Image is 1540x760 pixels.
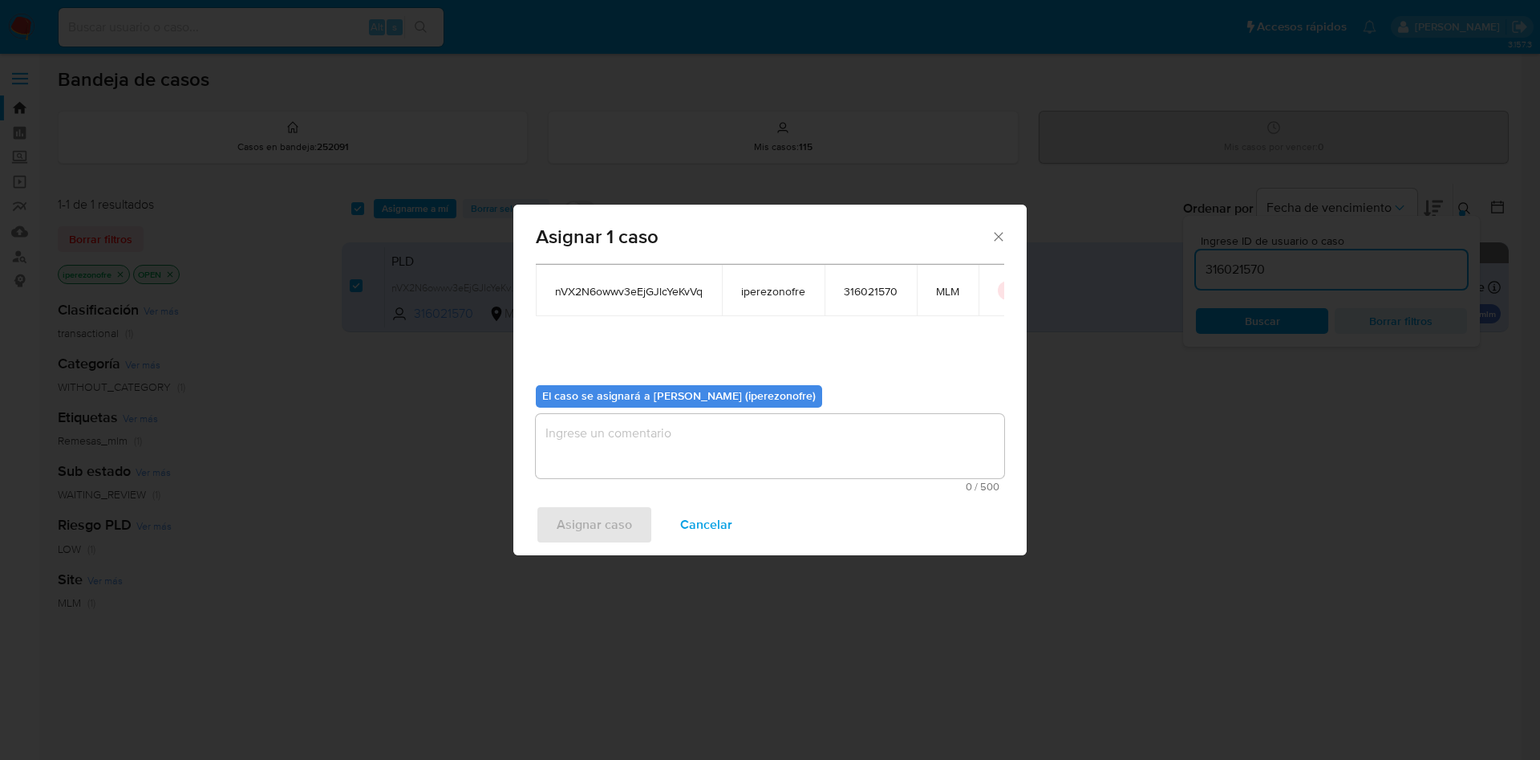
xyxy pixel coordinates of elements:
span: Máximo 500 caracteres [541,482,999,492]
span: nVX2N6owwv3eEjGJlcYeKvVq [555,284,703,299]
button: icon-button [998,281,1017,300]
span: Cancelar [680,507,732,543]
div: assign-modal [513,205,1027,555]
b: El caso se asignará a [PERSON_NAME] (iperezonofre) [542,388,816,404]
span: MLM [936,284,959,299]
span: 316021570 [844,284,898,299]
button: Cerrar ventana [991,229,1005,243]
button: Cancelar [659,506,753,544]
span: Asignar 1 caso [536,227,991,246]
span: iperezonofre [741,284,805,299]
